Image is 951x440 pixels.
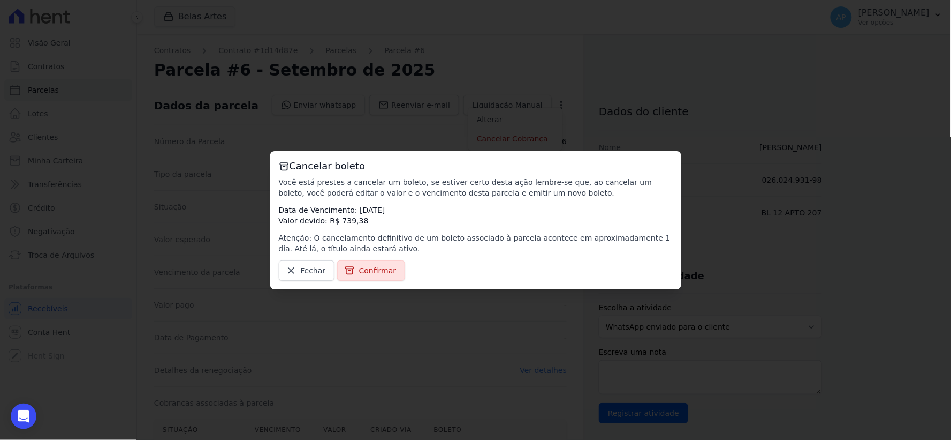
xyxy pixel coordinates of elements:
p: Atenção: O cancelamento definitivo de um boleto associado à parcela acontece em aproximadamente 1... [279,233,673,254]
h3: Cancelar boleto [279,160,673,173]
div: Open Intercom Messenger [11,404,36,429]
span: Confirmar [359,265,397,276]
a: Confirmar [337,260,406,281]
p: Data de Vencimento: [DATE] Valor devido: R$ 739,38 [279,205,673,226]
span: Fechar [301,265,326,276]
a: Fechar [279,260,335,281]
p: Você está prestes a cancelar um boleto, se estiver certo desta ação lembre-se que, ao cancelar um... [279,177,673,198]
